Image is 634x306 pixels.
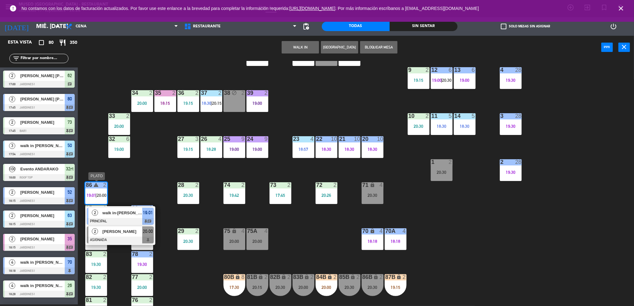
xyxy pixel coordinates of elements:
[131,262,153,267] div: 19:30
[242,182,245,188] div: 2
[172,90,176,96] div: 2
[242,90,245,96] div: 2
[154,101,176,105] div: 18:15
[362,147,383,151] div: 18:30
[258,274,263,280] i: lock
[289,6,336,11] a: [URL][DOMAIN_NAME]
[293,285,314,290] div: 20:00
[515,67,522,73] div: 28
[223,147,245,151] div: 19:00
[68,212,72,219] span: 63
[9,119,15,126] span: 2
[403,228,406,234] div: 4
[68,258,72,266] span: 70
[235,274,240,280] i: lock
[449,159,453,165] div: 2
[603,43,611,51] i: power_input
[20,189,65,196] span: [PERSON_NAME]
[242,274,245,280] div: 8
[177,147,199,151] div: 19:15
[9,236,15,242] span: 2
[316,193,337,197] div: 20:26
[9,166,15,172] span: 100
[202,101,211,106] span: 18:30
[68,235,72,243] span: 35
[403,274,406,280] div: 2
[108,124,130,128] div: 20:00
[449,67,453,73] div: 6
[177,239,199,243] div: 20:30
[370,228,375,234] i: lock
[265,228,268,234] div: 4
[38,39,45,46] i: crop_square
[265,274,268,280] div: 2
[385,285,406,290] div: 19:15
[316,147,337,151] div: 18:30
[472,113,476,119] div: 5
[92,210,98,216] span: 2
[68,95,72,103] span: 80
[617,5,625,12] i: close
[211,101,212,106] span: |
[270,285,291,290] div: 20:30
[102,228,142,235] span: [PERSON_NAME]
[293,147,314,151] div: 18:57
[380,182,383,188] div: 4
[149,251,153,257] div: 2
[76,24,87,29] span: Cena
[195,136,199,142] div: 3
[131,285,153,290] div: 20:00
[223,193,245,197] div: 19:42
[354,136,360,142] div: 10
[232,228,237,234] i: lock
[385,239,406,243] div: 18:18
[441,78,442,83] span: |
[9,189,15,196] span: 2
[20,212,65,219] span: [PERSON_NAME]
[12,55,20,62] i: filter_list
[431,124,453,128] div: 18:30
[20,282,65,289] span: walk in [PERSON_NAME]
[408,124,430,128] div: 20:30
[149,274,153,280] div: 2
[362,193,383,197] div: 20:30
[131,101,153,105] div: 20:00
[515,113,522,119] div: 28
[93,182,99,188] i: warning
[321,41,358,53] button: [GEOGRAPHIC_DATA]
[68,188,72,196] span: 52
[247,147,268,151] div: 19:00
[149,297,153,303] div: 2
[449,113,453,119] div: 5
[223,239,245,243] div: 20:00
[247,101,268,105] div: 19:00
[9,96,15,102] span: 2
